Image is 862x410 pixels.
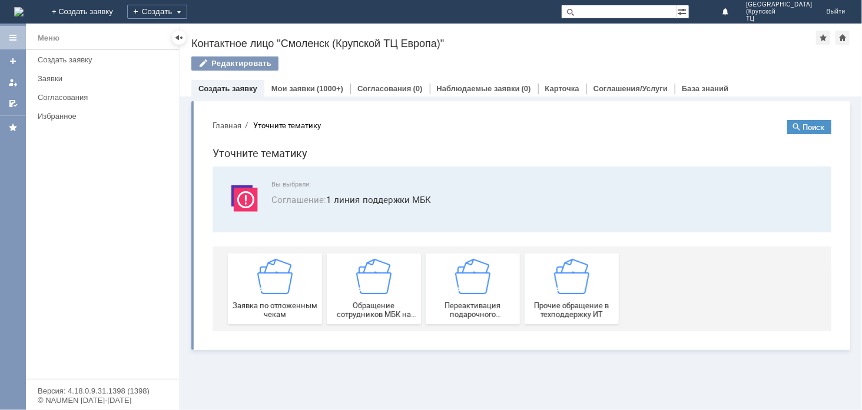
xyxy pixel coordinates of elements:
span: ТЦ [746,15,813,22]
a: Прочие обращение в техподдержку ИТ [321,143,416,214]
img: getfafe0041f1c547558d014b707d1d9f05 [252,148,287,184]
span: [GEOGRAPHIC_DATA] [746,1,813,8]
h1: Уточните тематику [9,34,628,51]
span: 1 линия поддержки МБК [68,82,614,96]
span: (Крупской [746,8,813,15]
div: (0) [522,84,531,93]
a: Перейти на домашнюю страницу [14,7,24,16]
span: Переактивация подарочного сертификата [226,191,313,208]
span: Обращение сотрудников МБК на недоступность тех. поддержки [127,191,214,208]
div: Избранное [38,112,159,121]
a: Мои заявки [271,84,315,93]
img: svg%3E [24,70,59,105]
a: Заявки [33,69,177,88]
a: Карточка [545,84,579,93]
div: © NAUMEN [DATE]-[DATE] [38,396,167,404]
div: Создать [127,5,187,19]
a: Создать заявку [4,52,22,71]
div: (1000+) [317,84,343,93]
span: Вы выбрали: [68,70,614,78]
a: Создать заявку [33,51,177,69]
div: Уточните тематику [50,11,118,19]
div: (0) [413,84,423,93]
a: Мои согласования [4,94,22,113]
span: Расширенный поиск [677,5,689,16]
div: Согласования [38,93,172,102]
div: Сделать домашней страницей [836,31,850,45]
div: Скрыть меню [172,31,186,45]
span: Соглашение : [68,83,124,95]
a: Наблюдаемые заявки [437,84,520,93]
div: Версия: 4.18.0.9.31.1398 (1398) [38,387,167,395]
a: Мои заявки [4,73,22,92]
button: Поиск [584,9,628,24]
a: Переактивация подарочного сертификата [223,143,317,214]
button: Обращение сотрудников МБК на недоступность тех. поддержки [124,143,218,214]
button: Заявка по отложенным чекам [25,143,119,214]
button: Главная [9,9,38,20]
img: getfafe0041f1c547558d014b707d1d9f05 [153,148,188,184]
a: Согласования [357,84,412,93]
div: Контактное лицо "Смоленск (Крупской ТЦ Европа)" [191,38,816,49]
span: Заявка по отложенным чекам [28,191,115,208]
div: Меню [38,31,59,45]
div: Добавить в избранное [816,31,830,45]
a: Создать заявку [198,84,257,93]
span: Прочие обращение в техподдержку ИТ [325,191,412,208]
a: Согласования [33,88,177,106]
div: Заявки [38,74,172,83]
img: logo [14,7,24,16]
img: getfafe0041f1c547558d014b707d1d9f05 [54,148,89,184]
img: getfafe0041f1c547558d014b707d1d9f05 [351,148,386,184]
a: База знаний [682,84,728,93]
a: Соглашения/Услуги [594,84,668,93]
div: Создать заявку [38,55,172,64]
